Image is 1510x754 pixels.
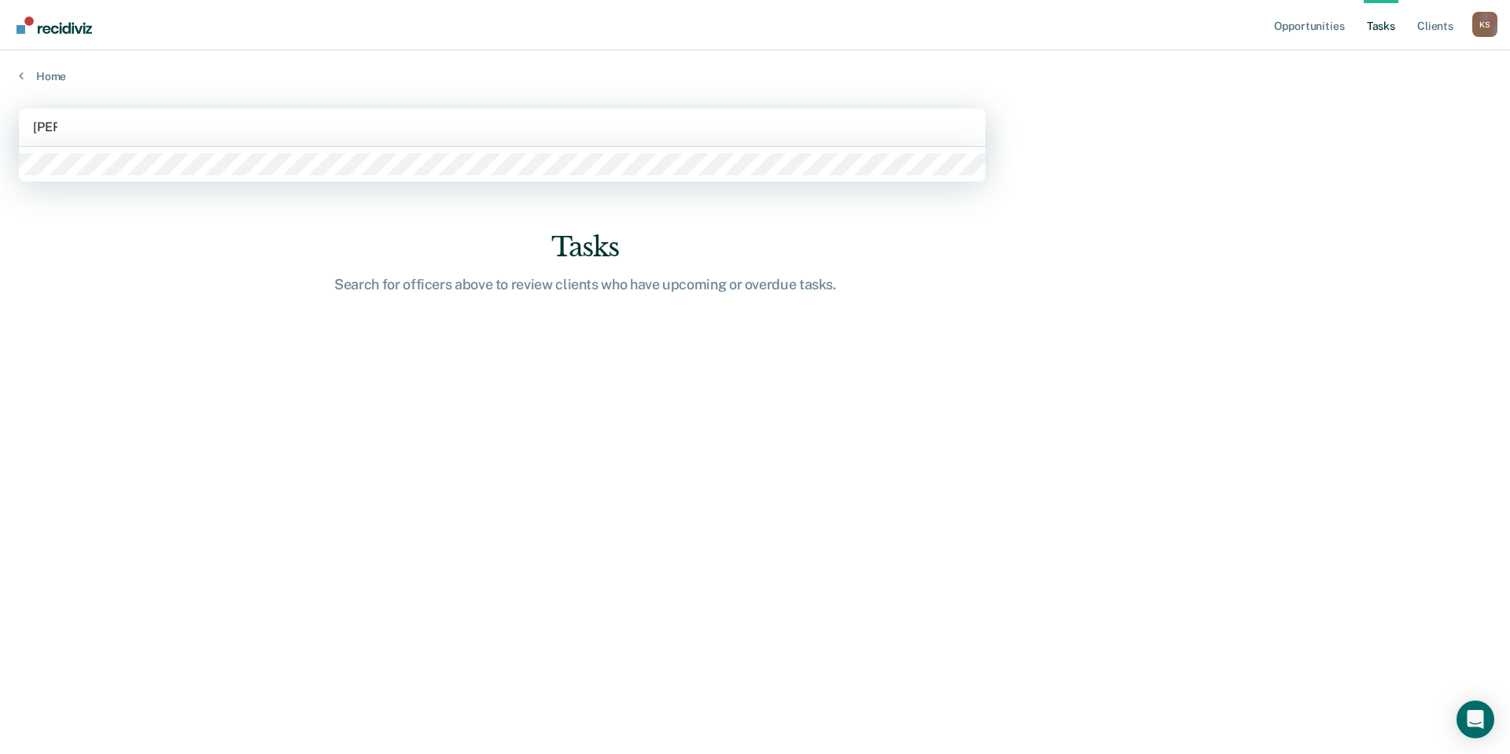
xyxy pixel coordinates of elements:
[1457,701,1494,738] div: Open Intercom Messenger
[19,69,1491,83] a: Home
[333,276,837,293] div: Search for officers above to review clients who have upcoming or overdue tasks.
[17,17,92,34] img: Recidiviz
[1472,12,1497,37] div: K S
[1472,12,1497,37] button: Profile dropdown button
[333,231,837,263] div: Tasks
